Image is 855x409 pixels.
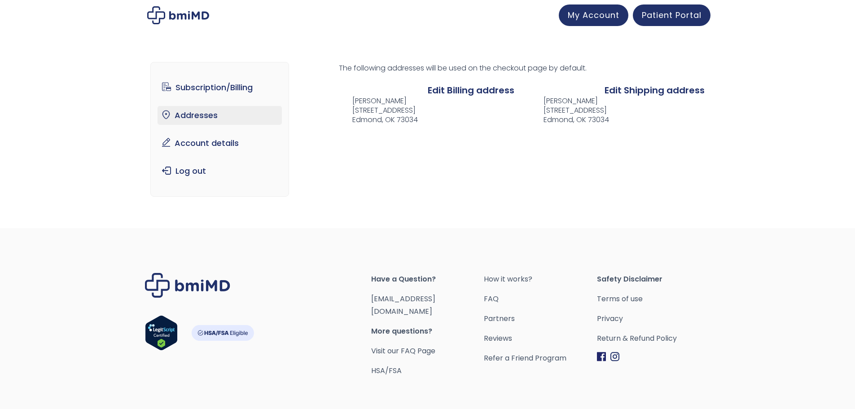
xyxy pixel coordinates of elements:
[559,4,628,26] a: My Account
[158,162,282,180] a: Log out
[428,84,514,97] a: Edit Billing address
[158,134,282,153] a: Account details
[158,78,282,97] a: Subscription/Billing
[339,97,418,124] address: [PERSON_NAME] [STREET_ADDRESS] Edmond, OK 73034
[597,312,710,325] a: Privacy
[145,273,230,298] img: Brand Logo
[597,352,606,361] img: Facebook
[371,273,484,286] span: Have a Question?
[145,315,178,351] img: Verify Approval for www.bmimd.com
[145,315,178,355] a: Verify LegitScript Approval for www.bmimd.com
[147,6,209,24] img: My account
[150,62,289,197] nav: Account pages
[371,346,435,356] a: Visit our FAQ Page
[568,9,619,21] span: My Account
[633,4,710,26] a: Patient Portal
[597,273,710,286] span: Safety Disclaimer
[605,84,705,97] a: Edit Shipping address
[339,62,705,75] p: The following addresses will be used on the checkout page by default.
[597,332,710,345] a: Return & Refund Policy
[371,365,402,376] a: HSA/FSA
[484,273,597,286] a: How it works?
[158,106,282,125] a: Addresses
[371,294,435,317] a: [EMAIL_ADDRESS][DOMAIN_NAME]
[642,9,702,21] span: Patient Portal
[191,325,254,341] img: HSA-FSA
[597,293,710,305] a: Terms of use
[610,352,619,361] img: Instagram
[371,325,484,338] span: More questions?
[529,97,609,124] address: [PERSON_NAME] [STREET_ADDRESS] Edmond, OK 73034
[484,293,597,305] a: FAQ
[484,352,597,365] a: Refer a Friend Program
[484,312,597,325] a: Partners
[484,332,597,345] a: Reviews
